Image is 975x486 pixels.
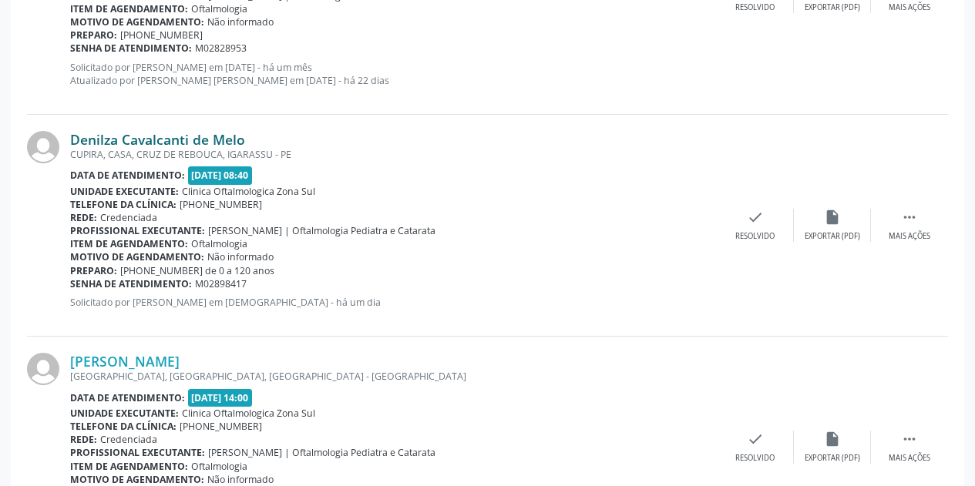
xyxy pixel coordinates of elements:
div: Exportar (PDF) [805,453,860,464]
img: img [27,131,59,163]
span: Não informado [207,473,274,486]
span: [PHONE_NUMBER] de 0 a 120 anos [120,264,274,277]
b: Rede: [70,211,97,224]
i: check [747,209,764,226]
b: Telefone da clínica: [70,420,177,433]
p: Solicitado por [PERSON_NAME] em [DATE] - há um mês Atualizado por [PERSON_NAME] [PERSON_NAME] em ... [70,61,717,87]
b: Telefone da clínica: [70,198,177,211]
span: Credenciada [100,433,157,446]
b: Profissional executante: [70,446,205,459]
div: Mais ações [889,231,930,242]
a: [PERSON_NAME] [70,353,180,370]
b: Preparo: [70,28,117,42]
div: Resolvido [735,2,775,13]
span: Não informado [207,250,274,263]
div: [GEOGRAPHIC_DATA], [GEOGRAPHIC_DATA], [GEOGRAPHIC_DATA] - [GEOGRAPHIC_DATA] [70,370,717,383]
p: Solicitado por [PERSON_NAME] em [DEMOGRAPHIC_DATA] - há um dia [70,296,717,309]
div: Mais ações [889,453,930,464]
span: Clinica Oftalmologica Zona Sul [182,407,315,420]
i: insert_drive_file [824,431,841,447]
div: Resolvido [735,453,775,464]
span: Não informado [207,15,274,28]
div: Mais ações [889,2,930,13]
span: Oftalmologia [191,237,247,250]
span: [PERSON_NAME] | Oftalmologia Pediatra e Catarata [208,224,435,237]
b: Profissional executante: [70,224,205,237]
b: Senha de atendimento: [70,277,192,290]
a: Denilza Cavalcanti de Melo [70,131,245,148]
b: Motivo de agendamento: [70,473,204,486]
span: [PHONE_NUMBER] [180,198,262,211]
div: Exportar (PDF) [805,231,860,242]
b: Unidade executante: [70,407,179,420]
b: Data de atendimento: [70,391,185,404]
b: Data de atendimento: [70,169,185,182]
i:  [901,209,918,226]
b: Motivo de agendamento: [70,15,204,28]
span: [DATE] 14:00 [188,389,253,407]
span: [PHONE_NUMBER] [120,28,203,42]
span: [PHONE_NUMBER] [180,420,262,433]
span: Credenciada [100,211,157,224]
b: Senha de atendimento: [70,42,192,55]
span: [PERSON_NAME] | Oftalmologia Pediatra e Catarata [208,446,435,459]
span: M02828953 [195,42,247,55]
span: Oftalmologia [191,2,247,15]
div: Exportar (PDF) [805,2,860,13]
b: Item de agendamento: [70,237,188,250]
b: Item de agendamento: [70,460,188,473]
div: Resolvido [735,231,775,242]
span: Clinica Oftalmologica Zona Sul [182,185,315,198]
b: Preparo: [70,264,117,277]
i:  [901,431,918,447]
span: [DATE] 08:40 [188,166,253,184]
span: M02898417 [195,277,247,290]
img: img [27,353,59,385]
b: Unidade executante: [70,185,179,198]
span: Oftalmologia [191,460,247,473]
b: Motivo de agendamento: [70,250,204,263]
i: insert_drive_file [824,209,841,226]
div: CUPIRA, CASA, CRUZ DE REBOUCA, IGARASSU - PE [70,148,717,161]
b: Rede: [70,433,97,446]
i: check [747,431,764,447]
b: Item de agendamento: [70,2,188,15]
